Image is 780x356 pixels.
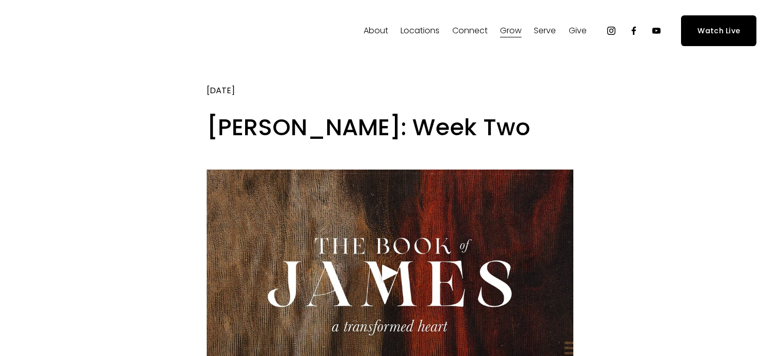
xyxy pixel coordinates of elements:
span: Connect [452,24,488,38]
a: folder dropdown [534,23,556,39]
a: Facebook [629,26,639,36]
span: Grow [500,24,522,38]
h1: [PERSON_NAME]: Week Two [207,112,573,144]
a: folder dropdown [452,23,488,39]
span: Serve [534,24,556,38]
a: Instagram [606,26,616,36]
a: folder dropdown [569,23,587,39]
div: Play [378,260,403,285]
a: folder dropdown [500,23,522,39]
span: [DATE] [207,85,235,96]
span: Give [569,24,587,38]
span: Locations [401,24,439,38]
img: Fellowship Memphis [24,20,167,41]
a: YouTube [651,26,662,36]
a: folder dropdown [401,23,439,39]
a: Watch Live [681,15,756,46]
a: folder dropdown [364,23,388,39]
span: About [364,24,388,38]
